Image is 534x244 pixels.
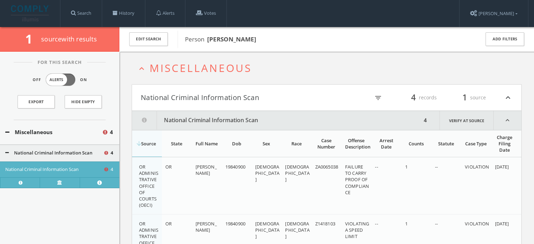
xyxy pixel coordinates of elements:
span: OR [165,164,172,170]
i: filter_list [374,94,382,102]
div: Case Number [315,137,337,150]
div: Counts [405,140,427,147]
span: 1 [405,220,408,227]
div: Race [285,140,307,147]
span: -- [375,220,378,227]
span: -- [435,164,438,170]
button: Hide Empty [65,95,102,108]
span: Miscellaneous [150,61,252,75]
a: Verify at source [40,177,79,188]
b: [PERSON_NAME] [207,35,256,43]
span: OR [165,220,172,227]
span: VIOLATING A SPEED LIMIT [345,220,369,239]
div: 4 [422,111,429,130]
i: expand_less [503,92,513,104]
span: 1 [459,91,470,104]
span: 1 [405,164,408,170]
span: Off [33,77,41,83]
img: illumis [11,5,50,21]
div: Full Name [196,140,218,147]
span: [PERSON_NAME] [196,164,217,176]
i: expand_less [137,64,146,73]
div: Dob [225,140,248,147]
span: 1 [25,31,38,47]
div: State [165,140,187,147]
div: Charge Filing Date [495,134,514,153]
button: National Criminal Information Scan [141,92,327,104]
span: [DATE] [495,164,509,170]
div: records [395,92,437,104]
span: ZA0065038 [315,164,338,170]
span: 4 [110,128,113,136]
button: National Criminal Information Scan [5,150,103,157]
span: 4 [111,150,113,157]
button: Miscellaneous [5,128,102,136]
span: source with results [41,35,97,43]
span: VIOLATION [465,220,489,227]
span: Z1418103 [315,220,335,227]
span: 4 [111,166,113,173]
span: [DEMOGRAPHIC_DATA] [285,164,309,183]
span: FAILURE TO CARRY PROOF OF COMPLIANCE [345,164,369,196]
span: 4 [408,91,419,104]
button: National Criminal Information Scan [132,111,422,130]
span: 19840900 [225,220,245,227]
span: 19840900 [225,164,245,170]
div: Source [139,140,158,147]
span: [DEMOGRAPHIC_DATA] [255,164,279,183]
i: arrow_downward [136,140,143,147]
div: Offense Description [345,137,367,150]
div: Case Type [465,140,487,147]
span: OR ADMINISTRATIVE OFFICE OF COURTS (OECI) [139,164,158,208]
span: [DEMOGRAPHIC_DATA] [285,220,309,239]
span: On [80,77,87,83]
a: Export [18,95,55,108]
div: Sex [255,140,277,147]
div: source [444,92,486,104]
button: expand_lessMiscellaneous [137,62,522,74]
button: National Criminal Information Scan [5,166,103,173]
span: [PERSON_NAME] [196,220,217,233]
button: Edit Search [129,32,168,46]
button: Add Filters [486,32,524,46]
span: [DATE] [495,220,509,227]
span: -- [435,220,438,227]
i: expand_less [494,111,521,130]
span: -- [375,164,378,170]
span: VIOLATION [465,164,489,170]
span: For This Search [32,59,87,66]
div: Arrest Date [375,137,397,150]
span: Person [185,35,256,43]
span: [DEMOGRAPHIC_DATA] [255,220,279,239]
a: Verify at source [440,111,494,130]
div: Statute [435,140,457,147]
